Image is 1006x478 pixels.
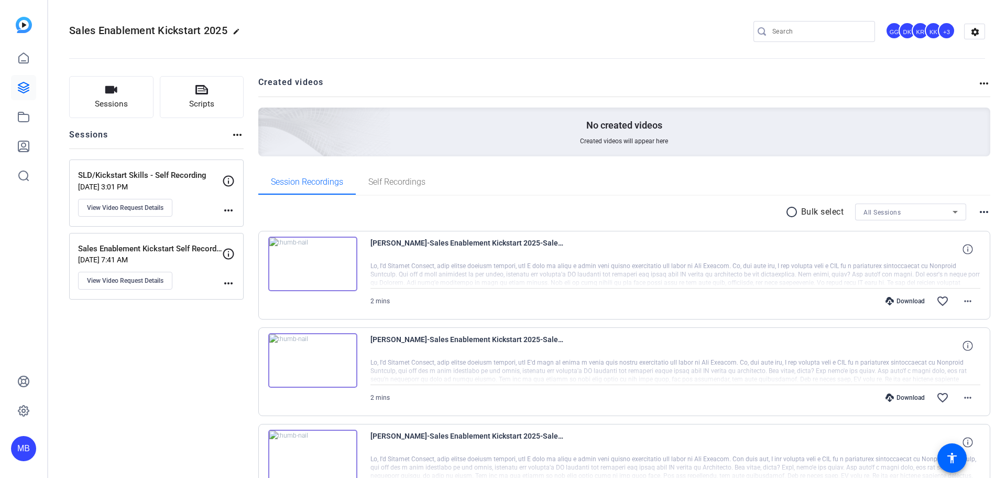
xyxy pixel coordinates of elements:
span: All Sessions [863,209,901,216]
img: blue-gradient.svg [16,17,32,33]
div: GG [885,22,903,39]
mat-icon: settings [965,24,986,40]
div: Download [880,394,930,402]
mat-icon: more_horiz [978,206,990,218]
p: SLD/Kickstart Skills - Self Recording [78,169,222,182]
span: 2 mins [370,298,390,305]
span: [PERSON_NAME]-Sales Enablement Kickstart 2025-Sales Enablement Kickstart Self Recording-176046446... [370,237,564,262]
p: [DATE] 7:41 AM [78,256,222,264]
ngx-avatar: George Grant [885,22,904,40]
mat-icon: favorite_border [936,295,949,307]
h2: Sessions [69,129,108,148]
ngx-avatar: Kristen King [925,22,943,40]
mat-icon: edit [233,28,245,40]
mat-icon: favorite_border [936,391,949,404]
span: [PERSON_NAME]-Sales Enablement Kickstart 2025-Sales Enablement Kickstart Self Recording-176046363... [370,430,564,455]
div: KK [925,22,942,39]
mat-icon: more_horiz [978,77,990,90]
button: View Video Request Details [78,199,172,217]
p: Bulk select [801,206,844,218]
p: No created videos [586,119,662,132]
span: Self Recordings [368,178,425,186]
button: Sessions [69,76,154,118]
p: Sales Enablement Kickstart Self Recording [78,243,222,255]
mat-icon: more_horiz [961,295,974,307]
span: View Video Request Details [87,277,163,285]
span: Created videos will appear here [580,137,668,145]
input: Search [772,25,867,38]
span: [PERSON_NAME]-Sales Enablement Kickstart 2025-Sales Enablement Kickstart Self Recording-176046421... [370,333,564,358]
mat-icon: radio_button_unchecked [785,206,801,218]
mat-icon: more_horiz [222,277,235,290]
span: Session Recordings [271,178,343,186]
mat-icon: more_horiz [222,204,235,217]
span: Sales Enablement Kickstart 2025 [69,24,227,37]
mat-icon: accessibility [946,452,958,464]
div: MB [11,436,36,461]
img: thumb-nail [268,333,357,388]
img: Creted videos background [141,4,391,231]
div: DK [899,22,916,39]
span: Sessions [95,98,128,110]
button: Scripts [160,76,244,118]
div: Download [880,297,930,305]
p: [DATE] 3:01 PM [78,183,222,191]
span: 2 mins [370,394,390,401]
h2: Created videos [258,76,978,97]
span: Scripts [189,98,214,110]
mat-icon: more_horiz [961,391,974,404]
span: View Video Request Details [87,204,163,212]
div: +3 [938,22,955,39]
ngx-avatar: David King [899,22,917,40]
div: KR [912,22,929,39]
button: View Video Request Details [78,272,172,290]
img: thumb-nail [268,237,357,291]
ngx-avatar: Kendra Rojas [912,22,930,40]
mat-icon: more_horiz [231,129,244,141]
